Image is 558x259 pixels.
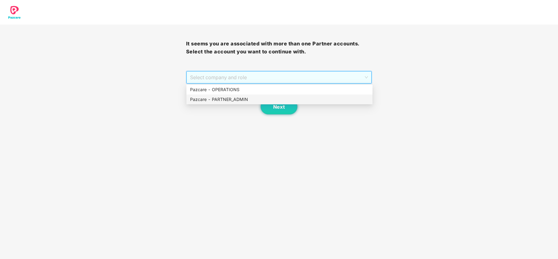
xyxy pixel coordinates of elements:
[186,85,373,95] div: Pazcare - OPERATIONS
[190,86,369,93] div: Pazcare - OPERATIONS
[186,95,373,104] div: Pazcare - PARTNER_ADMIN
[190,72,368,83] span: Select company and role
[273,104,285,110] span: Next
[261,99,297,114] button: Next
[190,96,369,103] div: Pazcare - PARTNER_ADMIN
[186,40,372,56] h3: It seems you are associated with more than one Partner accounts. Select the account you want to c...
